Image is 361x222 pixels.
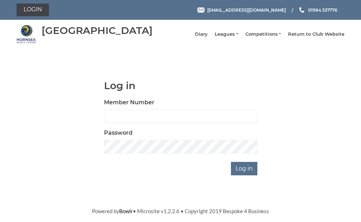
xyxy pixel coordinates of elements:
img: Hornsea Bowls Centre [17,24,36,44]
a: Competitions [245,31,281,37]
span: [EMAIL_ADDRESS][DOMAIN_NAME] [207,7,286,12]
label: Member Number [104,98,154,107]
span: Powered by • Microsite v1.2.2.6 • Copyright 2019 Bespoke 4 Business [92,208,269,214]
span: 01964 537776 [308,7,337,12]
a: Email [EMAIL_ADDRESS][DOMAIN_NAME] [197,7,286,13]
a: Login [17,4,49,16]
img: Email [197,7,204,13]
a: Diary [195,31,208,37]
a: Phone us 01964 537776 [298,7,337,13]
a: Leagues [215,31,238,37]
a: Return to Club Website [288,31,344,37]
label: Password [104,129,133,137]
a: Bowlr [119,208,133,214]
img: Phone us [299,7,304,13]
input: Log in [231,162,257,175]
div: [GEOGRAPHIC_DATA] [42,25,153,36]
h1: Log in [104,80,257,91]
